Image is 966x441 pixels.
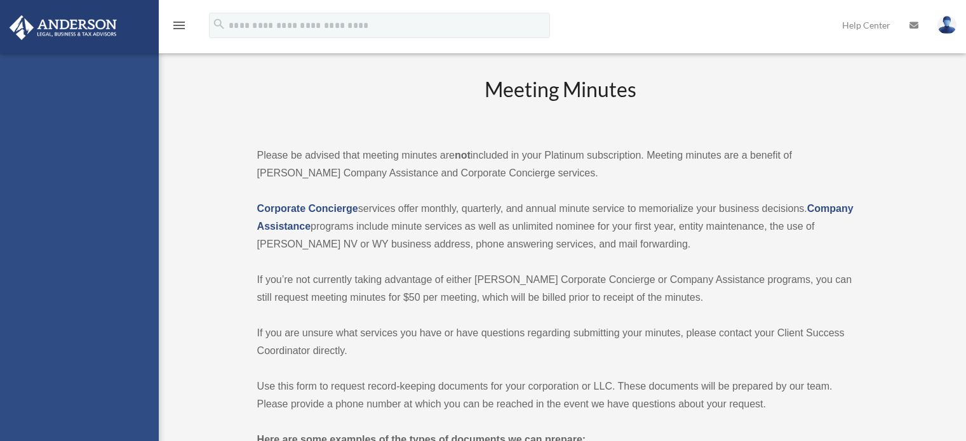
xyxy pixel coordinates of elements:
p: services offer monthly, quarterly, and annual minute service to memorialize your business decisio... [257,200,865,253]
i: search [212,17,226,31]
p: If you’re not currently taking advantage of either [PERSON_NAME] Corporate Concierge or Company A... [257,271,865,306]
a: Company Assistance [257,203,854,232]
p: Please be advised that meeting minutes are included in your Platinum subscription. Meeting minute... [257,147,865,182]
a: Corporate Concierge [257,203,358,214]
img: Anderson Advisors Platinum Portal [6,15,121,40]
p: Use this form to request record-keeping documents for your corporation or LLC. These documents wi... [257,378,865,413]
p: If you are unsure what services you have or have questions regarding submitting your minutes, ple... [257,324,865,360]
img: User Pic [937,16,956,34]
i: menu [171,18,187,33]
a: menu [171,22,187,33]
strong: not [455,150,471,161]
h2: Meeting Minutes [257,76,865,128]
